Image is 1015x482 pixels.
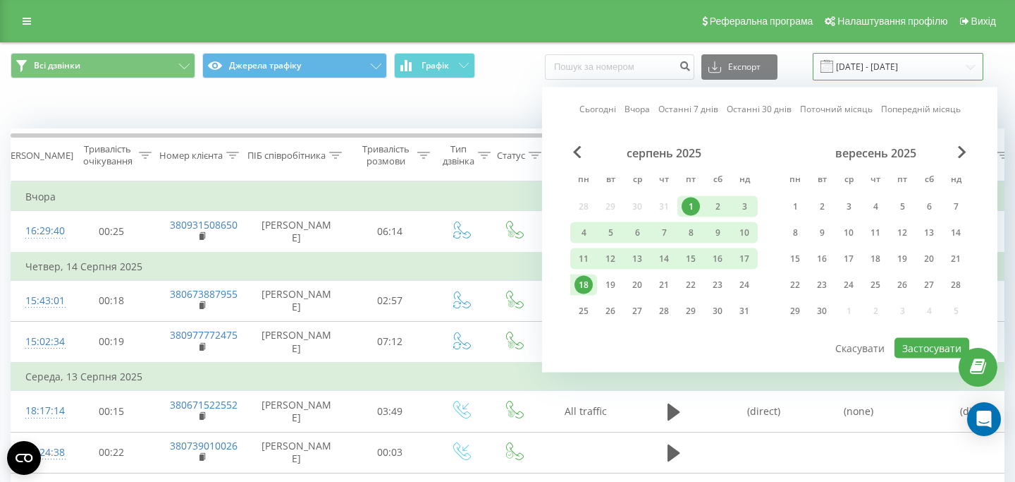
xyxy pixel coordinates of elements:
[628,250,646,268] div: 13
[727,102,792,116] a: Останні 30 днів
[651,222,677,243] div: чт 7 серп 2025 р.
[710,16,813,27] span: Реферальна програма
[247,211,346,253] td: [PERSON_NAME]
[170,218,238,231] a: 380931508650
[942,222,969,243] div: нд 14 вер 2025 р.
[680,170,701,191] abbr: п’ятниця
[704,196,731,217] div: сб 2 серп 2025 р.
[627,170,648,191] abbr: середа
[893,276,911,294] div: 26
[708,198,727,216] div: 2
[655,250,673,268] div: 14
[947,250,965,268] div: 21
[704,301,731,322] div: сб 30 серп 2025 р.
[394,53,475,78] button: Графік
[655,302,673,320] div: 28
[967,402,1001,436] div: Open Intercom Messenger
[916,196,942,217] div: сб 6 вер 2025 р.
[920,198,938,216] div: 6
[540,391,632,432] td: All traffic
[624,222,651,243] div: ср 6 серп 2025 р.
[808,196,835,217] div: вт 2 вер 2025 р.
[866,276,885,294] div: 25
[597,248,624,270] div: вт 12 серп 2025 р.
[889,196,916,217] div: пт 5 вер 2025 р.
[735,302,753,320] div: 31
[839,276,858,294] div: 24
[813,224,831,242] div: 9
[247,391,346,432] td: [PERSON_NAME]
[677,222,704,243] div: пт 8 серп 2025 р.
[835,248,862,270] div: ср 17 вер 2025 р.
[600,170,621,191] abbr: вівторок
[920,276,938,294] div: 27
[716,391,811,432] td: (direct)
[813,250,831,268] div: 16
[68,280,156,321] td: 00:18
[811,170,832,191] abbr: вівторок
[735,198,753,216] div: 3
[651,301,677,322] div: чт 28 серп 2025 р.
[839,250,858,268] div: 17
[25,217,54,245] div: 16:29:40
[735,250,753,268] div: 17
[625,102,650,116] a: Вчора
[497,150,525,162] div: Статус
[573,146,582,159] span: Previous Month
[782,196,808,217] div: пн 1 вер 2025 р.
[624,275,651,296] div: ср 20 серп 2025 р.
[624,248,651,270] div: ср 13 серп 2025 р.
[813,276,831,294] div: 23
[80,143,135,167] div: Тривалість очікування
[811,391,906,432] td: (none)
[839,224,858,242] div: 10
[838,170,859,191] abbr: середа
[734,170,755,191] abbr: неділя
[25,439,54,466] div: 14:24:38
[782,222,808,243] div: пн 8 вер 2025 р.
[786,224,804,242] div: 8
[808,222,835,243] div: вт 9 вер 2025 р.
[7,441,41,475] button: Open CMP widget
[839,198,858,216] div: 3
[247,280,346,321] td: [PERSON_NAME]
[159,150,223,162] div: Номер клієнта
[708,302,727,320] div: 30
[945,170,966,191] abbr: неділя
[786,198,804,216] div: 1
[835,275,862,296] div: ср 24 вер 2025 р.
[918,170,940,191] abbr: субота
[540,211,632,253] td: Callback
[628,302,646,320] div: 27
[786,276,804,294] div: 22
[682,198,700,216] div: 1
[570,275,597,296] div: пн 18 серп 2025 р.
[813,198,831,216] div: 2
[2,150,73,162] div: [PERSON_NAME]
[574,276,593,294] div: 18
[202,53,387,78] button: Джерела трафіку
[346,280,434,321] td: 02:57
[540,321,632,363] td: Callback
[808,248,835,270] div: вт 16 вер 2025 р.
[889,222,916,243] div: пт 12 вер 2025 р.
[358,143,414,167] div: Тривалість розмови
[701,54,777,80] button: Експорт
[735,224,753,242] div: 10
[574,224,593,242] div: 4
[707,170,728,191] abbr: субота
[628,276,646,294] div: 20
[889,248,916,270] div: пт 19 вер 2025 р.
[25,328,54,356] div: 15:02:34
[889,275,916,296] div: пт 26 вер 2025 р.
[835,196,862,217] div: ср 3 вер 2025 р.
[808,301,835,322] div: вт 30 вер 2025 р.
[170,328,238,342] a: 380977772475
[682,276,700,294] div: 22
[800,102,873,116] a: Поточний місяць
[835,222,862,243] div: ср 10 вер 2025 р.
[893,224,911,242] div: 12
[920,224,938,242] div: 13
[628,224,646,242] div: 6
[813,302,831,320] div: 30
